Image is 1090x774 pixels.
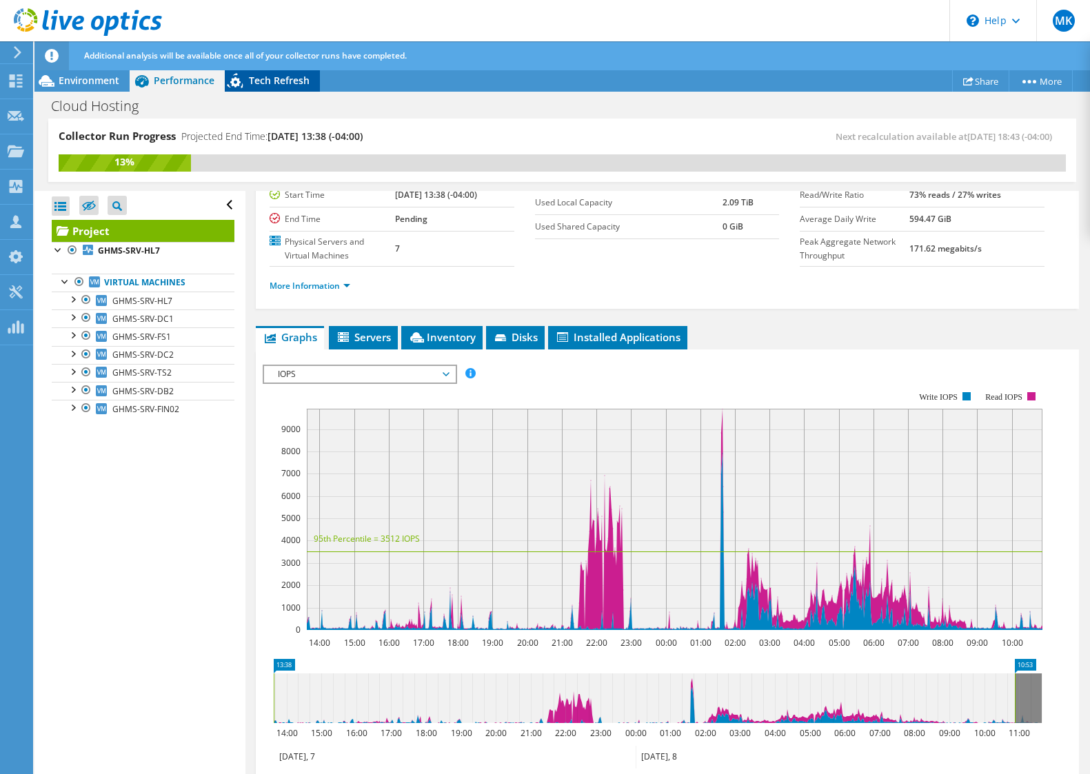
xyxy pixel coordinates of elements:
[281,534,301,546] text: 4000
[586,637,607,649] text: 22:00
[52,400,234,418] a: GHMS-SRV-FIN02
[625,727,647,739] text: 00:00
[311,727,332,739] text: 15:00
[555,727,576,739] text: 22:00
[695,727,716,739] text: 02:00
[656,637,677,649] text: 00:00
[281,445,301,457] text: 8000
[395,189,477,201] b: [DATE] 13:38 (-04:00)
[249,74,310,87] span: Tech Refresh
[493,330,538,344] span: Disks
[620,637,642,649] text: 23:00
[336,330,391,344] span: Servers
[281,423,301,435] text: 9000
[98,245,160,256] b: GHMS-SRV-HL7
[314,533,420,544] text: 95th Percentile = 3512 IOPS
[794,637,815,649] text: 04:00
[447,637,469,649] text: 18:00
[408,330,476,344] span: Inventory
[45,99,160,114] h1: Cloud Hosting
[909,189,1001,201] b: 73% reads / 27% writes
[1053,10,1075,32] span: MK
[904,727,925,739] text: 08:00
[52,364,234,382] a: GHMS-SRV-TS2
[552,637,573,649] text: 21:00
[309,637,330,649] text: 14:00
[52,242,234,260] a: GHMS-SRV-HL7
[395,243,400,254] b: 7
[759,637,780,649] text: 03:00
[1009,727,1030,739] text: 11:00
[800,212,909,226] label: Average Daily Write
[281,512,301,524] text: 5000
[765,727,786,739] text: 04:00
[112,331,171,343] span: GHMS-SRV-FS1
[276,727,298,739] text: 14:00
[939,727,960,739] text: 09:00
[723,196,754,208] b: 2.09 TiB
[974,727,996,739] text: 10:00
[52,327,234,345] a: GHMS-SRV-FS1
[690,637,711,649] text: 01:00
[535,220,723,234] label: Used Shared Capacity
[986,392,1023,402] text: Read IOPS
[660,727,681,739] text: 01:00
[52,309,234,327] a: GHMS-SRV-DC1
[281,579,301,591] text: 2000
[281,557,301,569] text: 3000
[836,130,1059,143] span: Next recalculation available at
[270,212,395,226] label: End Time
[863,637,885,649] text: 06:00
[268,130,363,143] span: [DATE] 13:38 (-04:00)
[909,213,951,225] b: 594.47 GiB
[154,74,214,87] span: Performance
[413,637,434,649] text: 17:00
[521,727,542,739] text: 21:00
[723,221,743,232] b: 0 GiB
[416,727,437,739] text: 18:00
[181,129,363,144] h4: Projected End Time:
[800,188,909,202] label: Read/Write Ratio
[270,235,395,263] label: Physical Servers and Virtual Machines
[555,330,680,344] span: Installed Applications
[381,727,402,739] text: 17:00
[346,727,367,739] text: 16:00
[59,154,191,170] div: 13%
[451,727,472,739] text: 19:00
[967,14,979,27] svg: \n
[1002,637,1023,649] text: 10:00
[263,330,317,344] span: Graphs
[296,624,301,635] text: 0
[281,467,301,479] text: 7000
[909,243,982,254] b: 171.62 megabits/s
[395,213,427,225] b: Pending
[52,292,234,309] a: GHMS-SRV-HL7
[52,220,234,242] a: Project
[967,130,1052,143] span: [DATE] 18:43 (-04:00)
[485,727,507,739] text: 20:00
[112,367,172,378] span: GHMS-SRV-TS2
[725,637,746,649] text: 02:00
[281,490,301,502] text: 6000
[1009,70,1073,92] a: More
[482,637,503,649] text: 19:00
[344,637,365,649] text: 15:00
[834,727,856,739] text: 06:00
[84,50,407,61] span: Additional analysis will be available once all of your collector runs have completed.
[52,274,234,292] a: Virtual Machines
[270,188,395,202] label: Start Time
[517,637,538,649] text: 20:00
[270,280,350,292] a: More Information
[967,637,988,649] text: 09:00
[800,235,909,263] label: Peak Aggregate Network Throughput
[52,346,234,364] a: GHMS-SRV-DC2
[52,382,234,400] a: GHMS-SRV-DB2
[112,385,174,397] span: GHMS-SRV-DB2
[379,637,400,649] text: 16:00
[729,727,751,739] text: 03:00
[59,74,119,87] span: Environment
[800,727,821,739] text: 05:00
[535,196,723,210] label: Used Local Capacity
[112,295,172,307] span: GHMS-SRV-HL7
[112,349,174,360] span: GHMS-SRV-DC2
